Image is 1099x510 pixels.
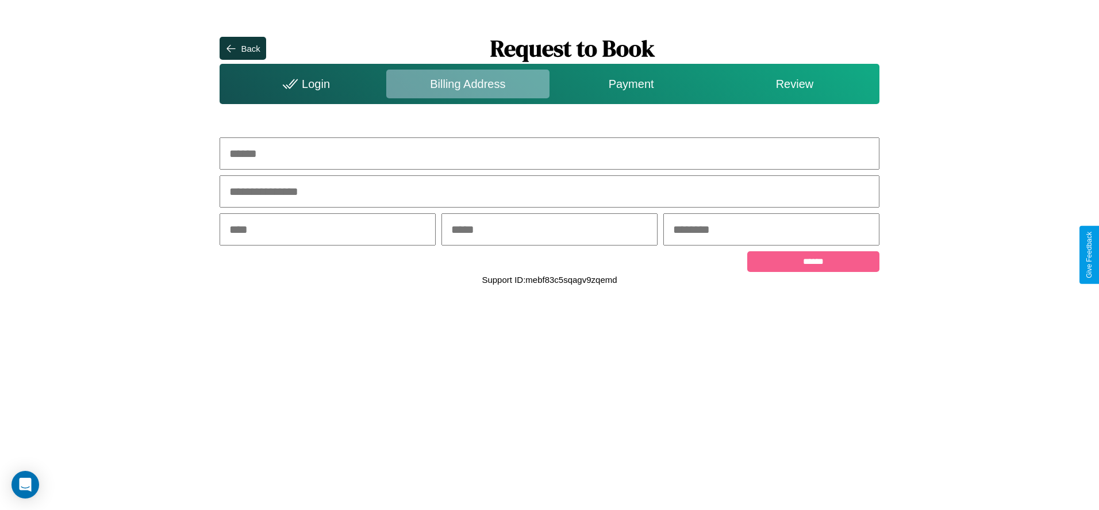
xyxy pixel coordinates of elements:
div: Review [713,70,876,98]
div: Login [222,70,386,98]
div: Payment [549,70,713,98]
div: Billing Address [386,70,549,98]
div: Give Feedback [1085,232,1093,278]
h1: Request to Book [266,33,879,64]
div: Open Intercom Messenger [11,471,39,499]
p: Support ID: mebf83c5sqagv9zqemd [482,272,617,287]
div: Back [241,44,260,53]
button: Back [220,37,266,60]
